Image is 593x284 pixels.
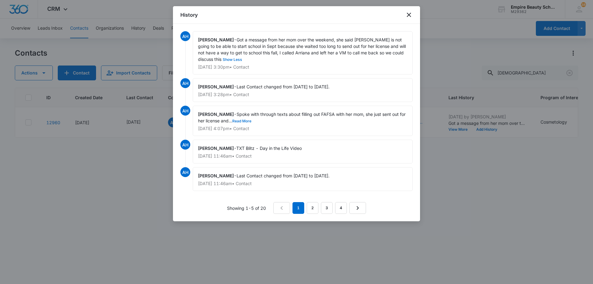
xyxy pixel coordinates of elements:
[193,31,413,74] div: -
[193,78,413,102] div: -
[405,11,413,19] button: close
[307,202,318,214] a: Page 2
[236,146,302,151] span: TXT Blitz - Day in the Life Video
[180,31,190,41] span: AH
[237,84,330,89] span: Last Contact changed from [DATE] to [DATE].
[193,167,413,191] div: -
[273,202,366,214] nav: Pagination
[198,154,407,158] p: [DATE] 11:46am • Contact
[198,37,407,62] span: Got a message from her mom over the weekend, she said [PERSON_NAME] is not going to be able to st...
[227,205,266,211] p: Showing 1-5 of 20
[198,92,407,97] p: [DATE] 3:28pm • Contact
[180,167,190,177] span: AH
[198,112,234,117] span: [PERSON_NAME]
[237,173,330,178] span: Last Contact changed from [DATE] to [DATE].
[292,202,304,214] em: 1
[349,202,366,214] a: Next Page
[198,173,234,178] span: [PERSON_NAME]
[198,37,234,42] span: [PERSON_NAME]
[180,11,198,19] h1: History
[193,140,413,163] div: -
[321,202,333,214] a: Page 3
[221,58,243,61] button: Show Less
[198,181,407,186] p: [DATE] 11:46am • Contact
[198,146,234,151] span: [PERSON_NAME]
[193,106,413,136] div: -
[198,84,234,89] span: [PERSON_NAME]
[180,78,190,88] span: AH
[198,126,407,131] p: [DATE] 4:07pm • Contact
[232,119,251,123] button: Read More
[198,65,407,69] p: [DATE] 3:30pm • Contact
[180,106,190,116] span: AH
[198,112,407,123] span: Spoke with through texts about filling out FAFSA with her mom, she just sent out for her license ...
[335,202,347,214] a: Page 4
[180,140,190,150] span: AH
